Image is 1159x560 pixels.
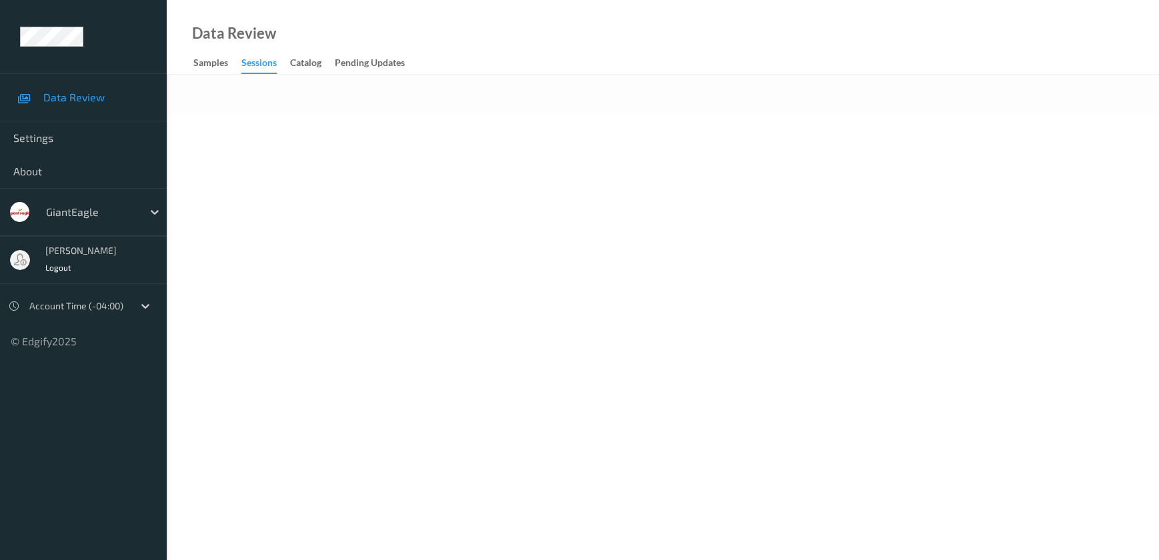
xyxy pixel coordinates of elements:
[193,54,241,73] a: Samples
[241,54,290,74] a: Sessions
[192,27,276,40] div: Data Review
[193,56,228,73] div: Samples
[290,54,335,73] a: Catalog
[290,56,321,73] div: Catalog
[335,54,418,73] a: Pending Updates
[241,56,277,74] div: Sessions
[335,56,405,73] div: Pending Updates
